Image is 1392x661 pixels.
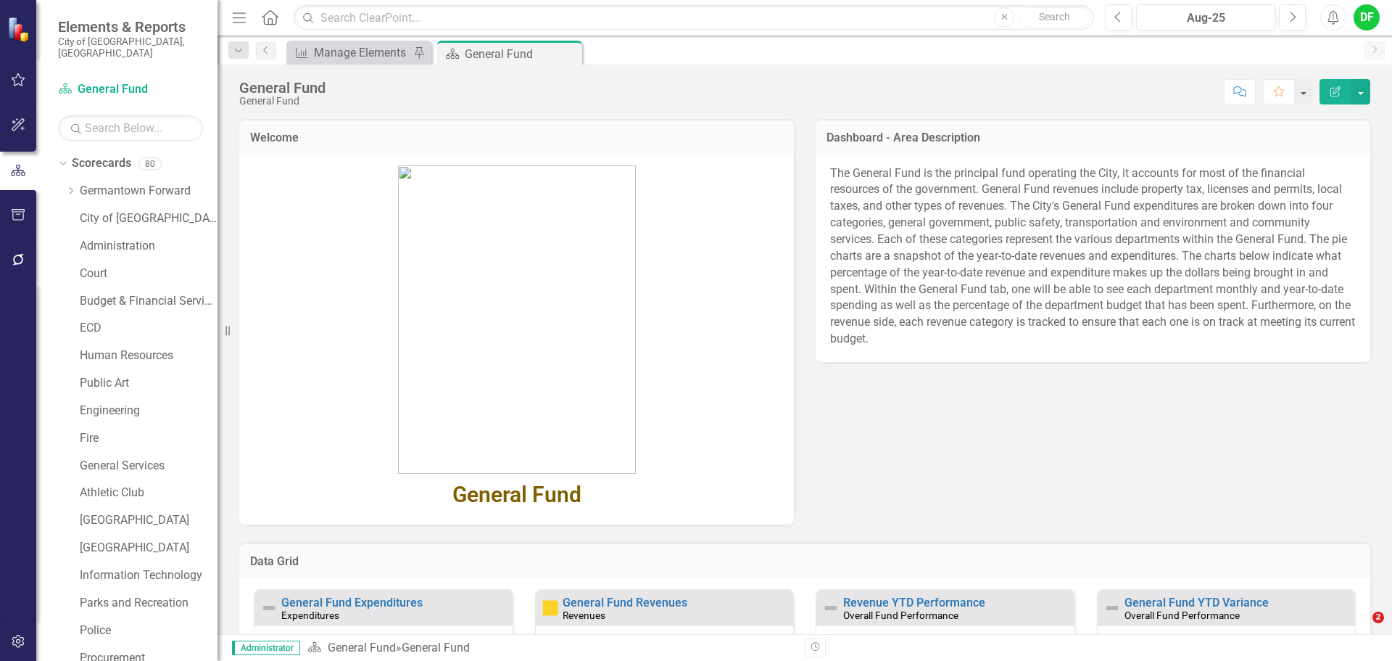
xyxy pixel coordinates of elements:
span: Elements & Reports [58,18,203,36]
a: Scorecards [72,155,131,172]
img: Not Defined [260,599,278,617]
h3: Welcome [250,131,783,144]
a: ECD [80,320,217,337]
img: Not Defined [822,599,840,617]
a: City of [GEOGRAPHIC_DATA] [80,210,217,227]
div: General Fund [402,641,470,654]
div: 80 [138,157,162,170]
a: General Fund Revenues [563,596,687,609]
a: General Fund Expenditures [281,596,423,609]
span: 2 [1372,612,1384,623]
button: Search [1018,7,1090,28]
button: Aug-25 [1136,4,1275,30]
img: MONTHLY%20FINANCIAL%20REPORTS%20IMAGE%20FY19%20v5.jpg [398,165,636,474]
a: Manage Elements [290,44,410,62]
input: Search ClearPoint... [294,5,1094,30]
a: Administration [80,238,217,255]
a: Engineering [80,403,217,419]
a: General Fund [328,641,396,654]
a: Parks and Recreation [80,595,217,612]
button: DF [1354,4,1380,30]
iframe: Intercom live chat [1343,612,1377,646]
div: General Fund [239,80,326,96]
a: [GEOGRAPHIC_DATA] [80,512,217,529]
a: Fire [80,430,217,447]
small: Overall Fund Performance [1124,609,1240,621]
img: Not Defined [1103,599,1121,617]
img: Caution [542,599,559,617]
div: General Fund [465,45,579,63]
a: Court [80,266,217,282]
h3: Dashboard - Area Description [826,131,1359,144]
a: General Fund YTD Variance [1124,596,1269,609]
p: The General Fund is the principal fund operating the City, it accounts for most of the financial ... [830,165,1356,348]
a: Police [80,623,217,639]
a: Information Technology [80,567,217,584]
a: Athletic Club [80,485,217,501]
a: General Services [80,458,217,475]
img: ClearPoint Strategy [7,17,33,42]
a: [GEOGRAPHIC_DATA] [80,540,217,557]
div: Manage Elements [314,44,410,62]
span: Search [1039,11,1070,22]
a: Germantown Forward [80,183,217,200]
a: Public Art [80,375,217,392]
small: Revenues [563,609,605,621]
div: General Fund [239,96,326,107]
div: Aug-25 [1141,9,1270,27]
input: Search Below... [58,115,203,141]
span: General Fund [452,482,581,507]
small: City of [GEOGRAPHIC_DATA], [GEOGRAPHIC_DATA] [58,36,203,59]
small: Overall Fund Performance [843,609,958,621]
h3: Data Grid [250,555,1359,568]
a: General Fund [58,81,203,98]
a: Human Resources [80,348,217,364]
small: Expenditures [281,609,339,621]
div: » [307,640,794,657]
a: Revenue YTD Performance [843,596,985,609]
span: Administrator [232,641,300,655]
a: Budget & Financial Services [80,293,217,310]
